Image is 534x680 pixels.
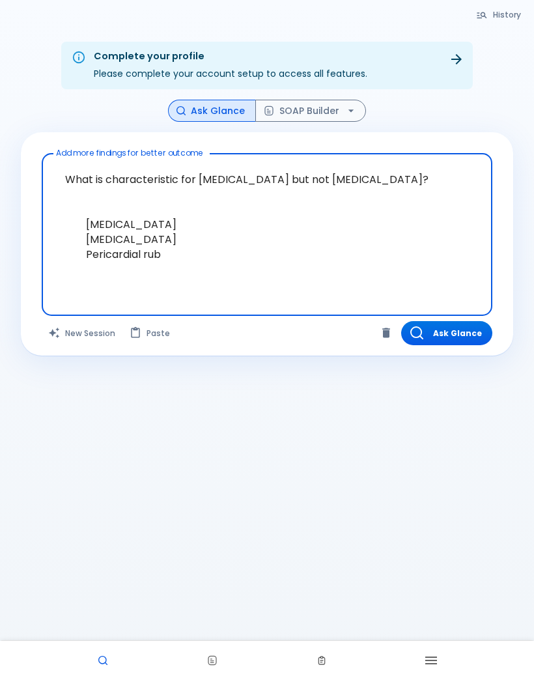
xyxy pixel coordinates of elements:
[94,50,367,64] div: Complete your profile
[255,100,366,122] button: SOAP Builder
[401,321,492,345] button: Ask Glance
[168,100,256,122] button: Ask Glance
[51,159,483,290] textarea: What is characteristic for [MEDICAL_DATA] but not [MEDICAL_DATA]? [MEDICAL_DATA] [MEDICAL_DATA] P...
[376,323,396,343] button: Clear
[56,147,203,158] label: Add more findings for better outcome
[94,46,367,85] div: Please complete your account setup to access all features.
[123,321,178,345] button: Paste from clipboard
[470,5,529,24] button: History
[42,321,123,345] button: Clears all inputs and results.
